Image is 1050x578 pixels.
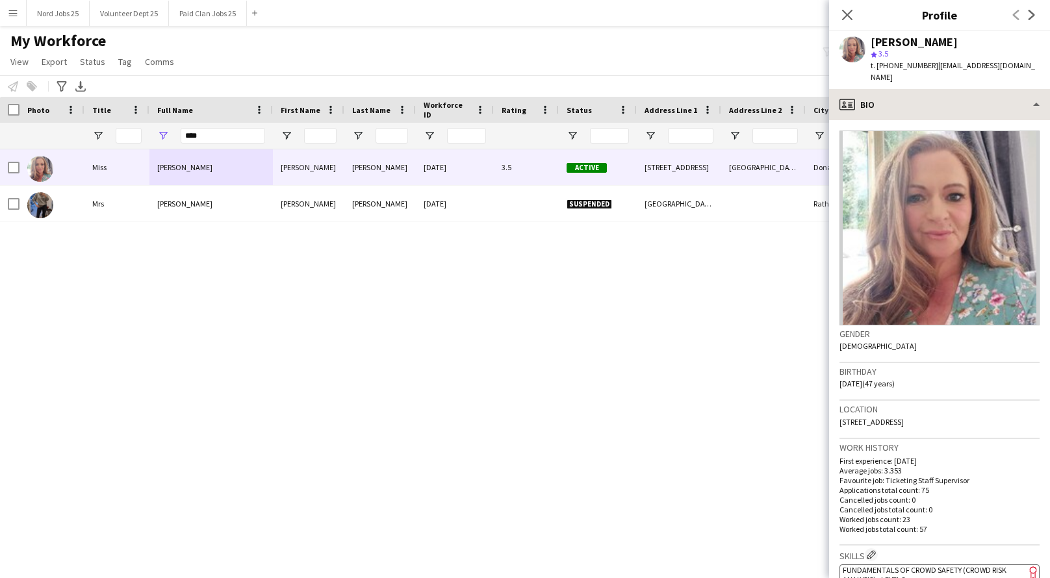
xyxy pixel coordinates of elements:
[352,105,391,115] span: Last Name
[42,56,67,68] span: Export
[80,56,105,68] span: Status
[90,1,169,26] button: Volunteer Dept 25
[813,105,828,115] span: City
[304,128,337,144] input: First Name Filter Input
[376,128,408,144] input: Last Name Filter Input
[829,6,1050,23] h3: Profile
[73,79,88,94] app-action-btn: Export XLSX
[567,163,607,173] span: Active
[729,130,741,142] button: Open Filter Menu
[281,130,292,142] button: Open Filter Menu
[84,149,149,185] div: Miss
[871,60,1035,82] span: | [EMAIL_ADDRESS][DOMAIN_NAME]
[92,130,104,142] button: Open Filter Menu
[157,105,193,115] span: Full Name
[27,105,49,115] span: Photo
[281,105,320,115] span: First Name
[157,130,169,142] button: Open Filter Menu
[54,79,70,94] app-action-btn: Advanced filters
[145,56,174,68] span: Comms
[590,128,629,144] input: Status Filter Input
[839,475,1040,485] p: Favourite job: Ticketing Staff Supervisor
[752,128,798,144] input: Address Line 2 Filter Input
[424,100,470,119] span: Workforce ID
[871,60,938,70] span: t. [PHONE_NUMBER]
[567,105,592,115] span: Status
[878,49,888,58] span: 3.5
[645,105,697,115] span: Address Line 1
[839,466,1040,475] p: Average jobs: 3.353
[447,128,486,144] input: Workforce ID Filter Input
[813,130,825,142] button: Open Filter Menu
[5,53,34,70] a: View
[567,130,578,142] button: Open Filter Menu
[181,128,265,144] input: Full Name Filter Input
[839,417,904,427] span: [STREET_ADDRESS]
[839,131,1040,325] img: Crew avatar or photo
[839,366,1040,377] h3: Birthday
[502,105,526,115] span: Rating
[637,186,721,221] div: [GEOGRAPHIC_DATA], [GEOGRAPHIC_DATA], [GEOGRAPHIC_DATA] [GEOGRAPHIC_DATA], [GEOGRAPHIC_DATA]
[839,442,1040,453] h3: Work history
[829,89,1050,120] div: Bio
[27,1,90,26] button: Nord Jobs 25
[118,56,132,68] span: Tag
[871,36,958,48] div: [PERSON_NAME]
[839,403,1040,415] h3: Location
[839,495,1040,505] p: Cancelled jobs count: 0
[839,524,1040,534] p: Worked jobs total count: 57
[84,186,149,221] div: Mrs
[839,548,1040,562] h3: Skills
[273,149,344,185] div: [PERSON_NAME]
[806,149,884,185] div: Donacarney
[839,341,917,351] span: [DEMOGRAPHIC_DATA]
[839,328,1040,340] h3: Gender
[416,186,494,221] div: [DATE]
[75,53,110,70] a: Status
[113,53,137,70] a: Tag
[344,149,416,185] div: [PERSON_NAME]
[729,105,782,115] span: Address Line 2
[27,156,53,182] img: Jean Barry
[806,186,884,221] div: Rathangan
[839,485,1040,495] p: Applications total count: 75
[839,379,895,388] span: [DATE] (47 years)
[839,505,1040,514] p: Cancelled jobs total count: 0
[721,149,806,185] div: [GEOGRAPHIC_DATA]
[424,130,435,142] button: Open Filter Menu
[116,128,142,144] input: Title Filter Input
[567,199,612,209] span: Suspended
[645,130,656,142] button: Open Filter Menu
[668,128,713,144] input: Address Line 1 Filter Input
[36,53,72,70] a: Export
[169,1,247,26] button: Paid Clan Jobs 25
[344,186,416,221] div: [PERSON_NAME]
[157,162,212,172] span: [PERSON_NAME]
[494,149,559,185] div: 3.5
[27,192,53,218] img: Jeanette Gill
[273,186,344,221] div: [PERSON_NAME]
[140,53,179,70] a: Comms
[157,199,212,208] span: [PERSON_NAME]
[10,31,106,51] span: My Workforce
[352,130,364,142] button: Open Filter Menu
[637,149,721,185] div: [STREET_ADDRESS]
[839,514,1040,524] p: Worked jobs count: 23
[10,56,29,68] span: View
[92,105,111,115] span: Title
[839,456,1040,466] p: First experience: [DATE]
[416,149,494,185] div: [DATE]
